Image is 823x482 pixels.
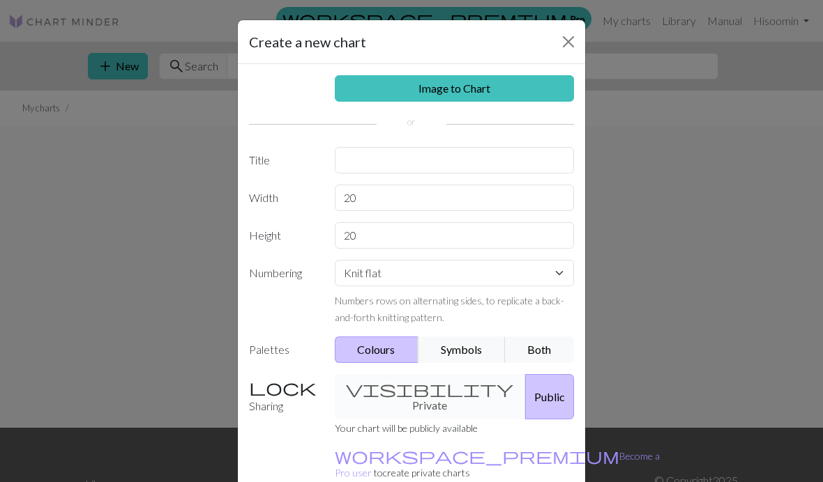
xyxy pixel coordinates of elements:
button: Close [557,31,580,53]
button: Both [505,336,575,363]
label: Numbering [241,260,326,325]
label: Palettes [241,336,326,363]
small: Numbers rows on alternating sides, to replicate a back-and-forth knitting pattern. [335,295,564,323]
button: Colours [335,336,419,363]
span: workspace_premium [335,446,619,465]
button: Public [525,374,574,419]
label: Height [241,222,326,249]
label: Title [241,147,326,173]
a: Become a Pro user [335,450,660,479]
label: Sharing [241,374,326,419]
a: Image to Chart [335,75,575,102]
label: Width [241,185,326,211]
small: Your chart will be publicly available [335,422,478,434]
button: Symbols [418,336,506,363]
h5: Create a new chart [249,31,366,52]
small: to create private charts [335,450,660,479]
